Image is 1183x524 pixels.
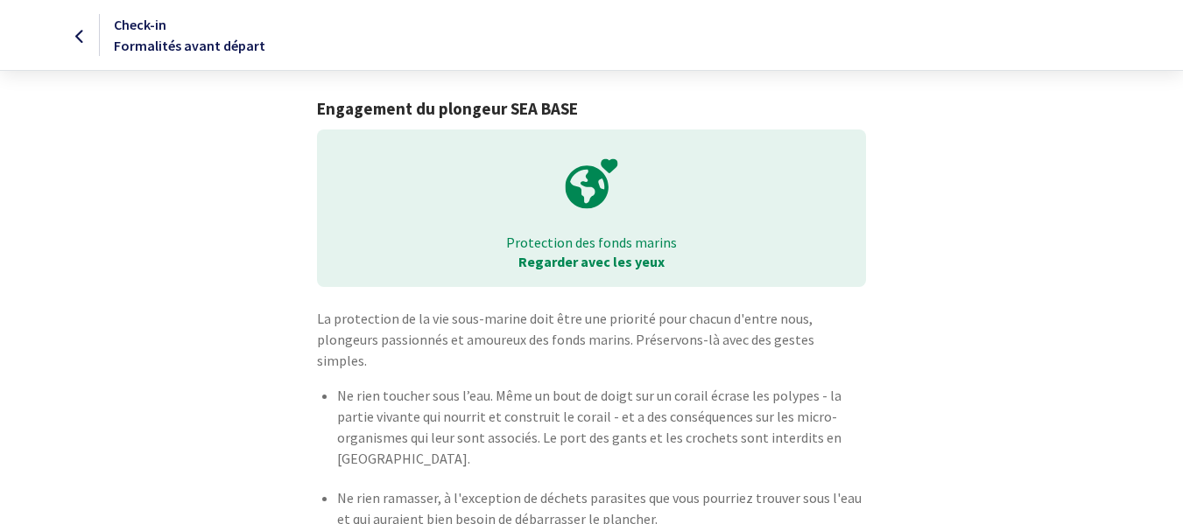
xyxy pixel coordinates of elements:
strong: Regarder avec les yeux [518,253,665,270]
span: Check-in Formalités avant départ [114,16,265,54]
p: La protection de la vie sous-marine doit être une priorité pour chacun d'entre nous, plongeurs pa... [317,308,866,371]
p: Ne rien toucher sous l’eau. Même un bout de doigt sur un corail écrase les polypes - la partie vi... [337,385,866,469]
h1: Engagement du plongeur SEA BASE [317,99,866,119]
p: Protection des fonds marins [329,233,854,252]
